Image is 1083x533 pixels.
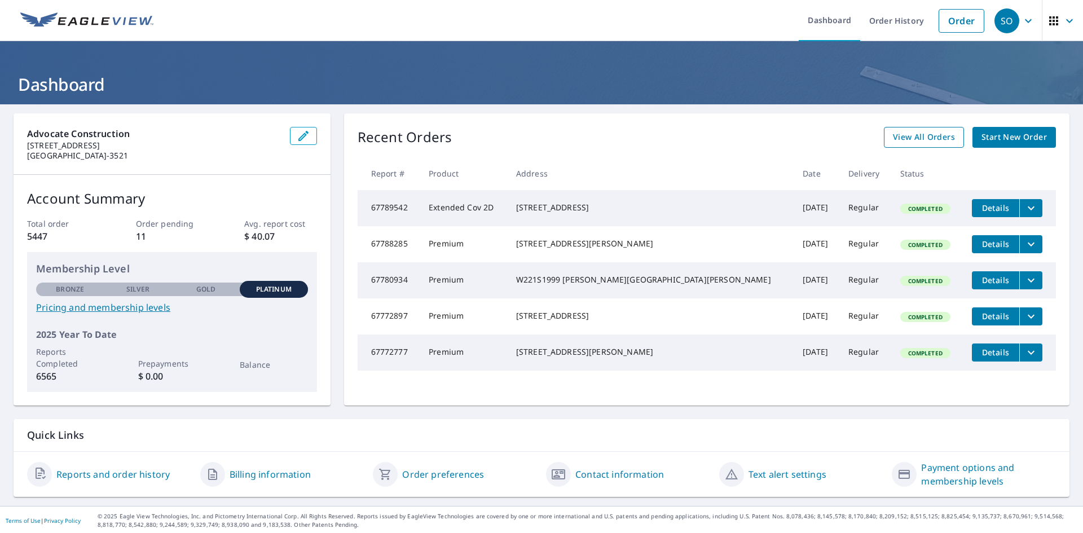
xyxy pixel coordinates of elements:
span: Completed [901,241,949,249]
p: [GEOGRAPHIC_DATA]-3521 [27,151,281,161]
p: Bronze [56,284,84,294]
td: [DATE] [794,226,839,262]
button: detailsBtn-67789542 [972,199,1019,217]
th: Status [891,157,963,190]
td: Premium [420,262,507,298]
span: Details [979,275,1012,285]
td: 67772897 [358,298,420,334]
td: Regular [839,262,891,298]
span: Start New Order [981,130,1047,144]
td: Regular [839,190,891,226]
a: Payment options and membership levels [921,461,1056,488]
span: Details [979,347,1012,358]
td: 67780934 [358,262,420,298]
th: Address [507,157,794,190]
td: [DATE] [794,190,839,226]
td: Premium [420,298,507,334]
td: 67772777 [358,334,420,371]
span: View All Orders [893,130,955,144]
h1: Dashboard [14,73,1069,96]
a: Terms of Use [6,517,41,525]
span: Details [979,202,1012,213]
button: filesDropdownBtn-67772897 [1019,307,1042,325]
td: [DATE] [794,334,839,371]
p: Gold [196,284,215,294]
span: Completed [901,205,949,213]
a: View All Orders [884,127,964,148]
a: Pricing and membership levels [36,301,308,314]
td: Regular [839,298,891,334]
button: detailsBtn-67780934 [972,271,1019,289]
td: Regular [839,226,891,262]
button: filesDropdownBtn-67789542 [1019,199,1042,217]
button: filesDropdownBtn-67772777 [1019,343,1042,362]
p: Balance [240,359,307,371]
td: Regular [839,334,891,371]
p: Recent Orders [358,127,452,148]
div: [STREET_ADDRESS][PERSON_NAME] [516,238,785,249]
td: Premium [420,226,507,262]
p: $ 40.07 [244,230,316,243]
td: [DATE] [794,298,839,334]
p: Membership Level [36,261,308,276]
p: Prepayments [138,358,206,369]
td: Extended Cov 2D [420,190,507,226]
a: Privacy Policy [44,517,81,525]
td: 67788285 [358,226,420,262]
p: 5447 [27,230,99,243]
p: 2025 Year To Date [36,328,308,341]
a: Start New Order [972,127,1056,148]
div: [STREET_ADDRESS] [516,202,785,213]
span: Completed [901,349,949,357]
th: Date [794,157,839,190]
a: Order preferences [402,468,484,481]
div: [STREET_ADDRESS] [516,310,785,321]
p: Avg. report cost [244,218,316,230]
span: Details [979,239,1012,249]
p: Account Summary [27,188,317,209]
button: detailsBtn-67772777 [972,343,1019,362]
a: Text alert settings [749,468,826,481]
p: [STREET_ADDRESS] [27,140,281,151]
p: Silver [126,284,150,294]
td: [DATE] [794,262,839,298]
p: Platinum [256,284,292,294]
th: Product [420,157,507,190]
p: © 2025 Eagle View Technologies, Inc. and Pictometry International Corp. All Rights Reserved. Repo... [98,512,1077,529]
span: Completed [901,313,949,321]
p: Order pending [136,218,208,230]
div: [STREET_ADDRESS][PERSON_NAME] [516,346,785,358]
button: detailsBtn-67788285 [972,235,1019,253]
span: Details [979,311,1012,321]
p: 11 [136,230,208,243]
div: SO [994,8,1019,33]
img: EV Logo [20,12,153,29]
td: 67789542 [358,190,420,226]
td: Premium [420,334,507,371]
a: Billing information [230,468,311,481]
p: $ 0.00 [138,369,206,383]
a: Contact information [575,468,664,481]
p: | [6,517,81,524]
a: Order [939,9,984,33]
p: Advocate Construction [27,127,281,140]
p: Quick Links [27,428,1056,442]
button: detailsBtn-67772897 [972,307,1019,325]
button: filesDropdownBtn-67788285 [1019,235,1042,253]
span: Completed [901,277,949,285]
button: filesDropdownBtn-67780934 [1019,271,1042,289]
p: 6565 [36,369,104,383]
div: W221S1999 [PERSON_NAME][GEOGRAPHIC_DATA][PERSON_NAME] [516,274,785,285]
a: Reports and order history [56,468,170,481]
p: Reports Completed [36,346,104,369]
p: Total order [27,218,99,230]
th: Delivery [839,157,891,190]
th: Report # [358,157,420,190]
